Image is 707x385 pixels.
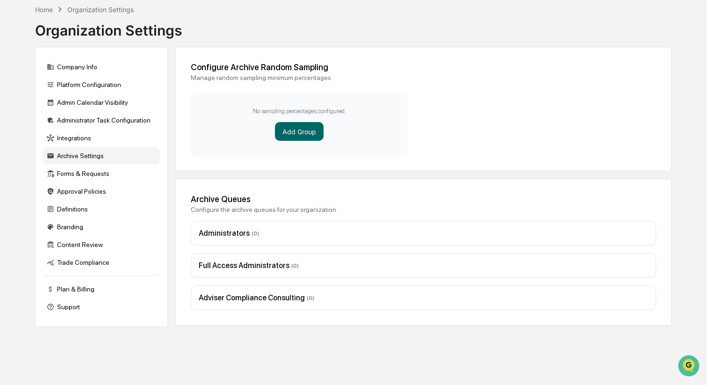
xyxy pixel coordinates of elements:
span: Data Lookup [19,136,59,145]
span: ( 0 ) [291,262,299,269]
span: ( 0 ) [252,230,259,237]
button: Start new chat [159,74,170,86]
span: Preclearance [19,118,60,127]
div: Full Access Administrators [199,261,648,270]
div: Branding [43,218,160,235]
div: Home [35,6,53,14]
img: 1746055101610-c473b297-6a78-478c-a979-82029cc54cd1 [9,72,26,88]
div: 🖐️ [9,119,17,126]
div: Configure the archive queues for your organization. [191,206,656,213]
input: Clear [24,43,154,52]
span: Pylon [93,159,113,166]
div: Integrations [43,130,160,146]
div: Platform Configuration [43,76,160,93]
a: Powered byPylon [66,158,113,166]
a: 🖐️Preclearance [6,114,64,131]
div: Administrators [199,229,648,238]
div: Start new chat [32,72,153,81]
div: Organization Settings [67,6,134,14]
button: Add Group [275,122,324,141]
p: No sampling percentages configured. [253,108,346,115]
span: Attestations [77,118,116,127]
div: 🔎 [9,137,17,144]
div: Archive Queues [191,194,656,204]
div: Forms & Requests [43,165,160,182]
div: Manage random sampling minimum percentages. [191,74,656,81]
div: Support [43,298,160,315]
div: Archive Settings [43,147,160,164]
iframe: Open customer support [677,354,702,379]
div: Company Info [43,58,160,75]
div: Content Review [43,236,160,253]
div: Adviser Compliance Consulting [199,293,648,302]
a: 🔎Data Lookup [6,132,63,149]
div: Configure Archive Random Sampling [191,62,656,72]
div: We're available if you need us! [32,81,118,88]
div: Approval Policies [43,183,160,200]
p: How can we help? [9,20,170,35]
div: Administrator Task Configuration [43,112,160,129]
div: Plan & Billing [43,281,160,298]
div: Admin Calendar Visibility [43,94,160,111]
span: ( 0 ) [307,295,314,301]
div: 🗄️ [68,119,75,126]
div: Organization Settings [35,15,182,39]
div: Trade Compliance [43,254,160,271]
a: 🗄️Attestations [64,114,120,131]
div: Definitions [43,201,160,218]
